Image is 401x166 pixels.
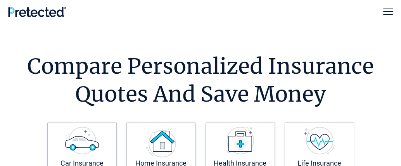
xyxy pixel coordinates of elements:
img: Pretected Logo [8,7,66,17]
img: Life Insurance [304,127,335,154]
img: Home Insurance [146,127,176,157]
h1: Compare Personalized Insurance Quotes And Save Money [12,52,389,108]
img: Car Insurance [65,127,99,154]
img: Health Insurance [226,127,254,154]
